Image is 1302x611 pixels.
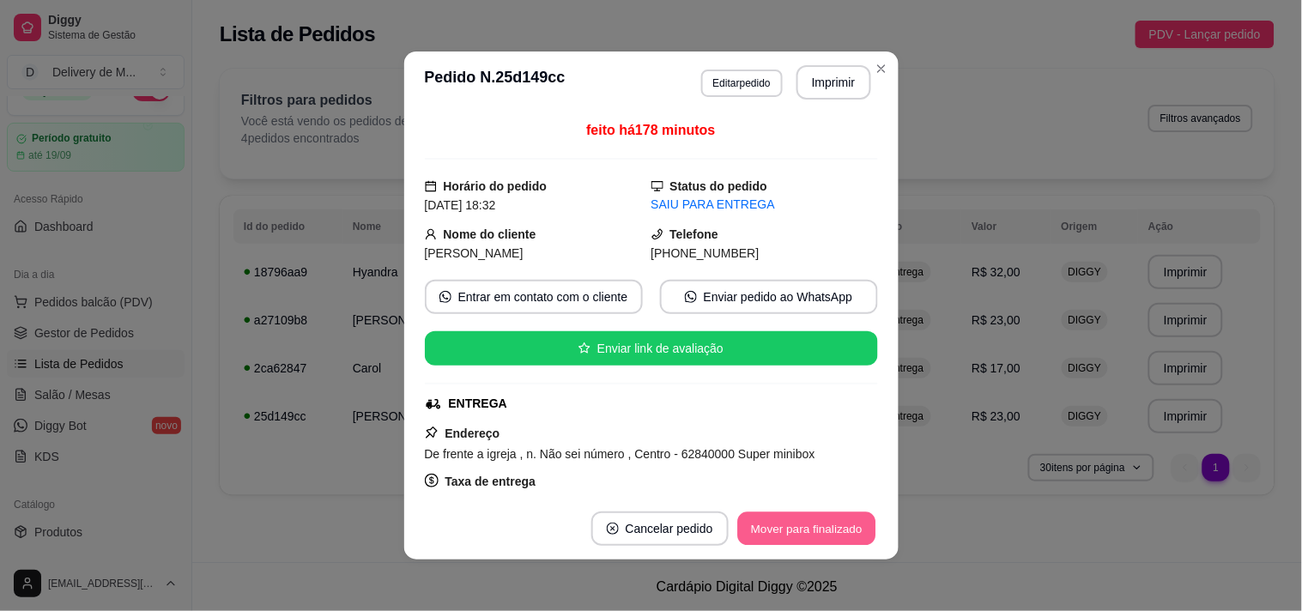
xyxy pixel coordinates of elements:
button: whats-appEnviar pedido ao WhatsApp [660,280,878,314]
span: feito há 178 minutos [586,123,715,137]
span: De frente a igreja , n. Não sei número , Centro - 62840000 Super minibox [425,447,815,461]
strong: Telefone [670,227,719,241]
div: SAIU PARA ENTREGA [651,196,878,214]
strong: Taxa de entrega [445,475,536,488]
span: whats-app [685,291,697,303]
span: close-circle [607,523,619,535]
div: ENTREGA [449,395,507,413]
span: pushpin [425,426,439,439]
button: Close [868,55,895,82]
button: whats-appEntrar em contato com o cliente [425,280,643,314]
span: dollar [425,474,439,487]
button: Mover para finalizado [737,512,875,546]
strong: Endereço [445,426,500,440]
span: calendar [425,180,437,192]
span: [PERSON_NAME] [425,246,524,260]
span: phone [651,228,663,240]
span: [DATE] 18:32 [425,198,496,212]
button: starEnviar link de avaliação [425,331,878,366]
button: Imprimir [796,65,871,100]
span: user [425,228,437,240]
h3: Pedido N. 25d149cc [425,65,566,100]
button: Editarpedido [701,70,783,97]
span: star [578,342,590,354]
button: close-circleCancelar pedido [591,511,729,546]
strong: Nome do cliente [444,227,536,241]
span: [PHONE_NUMBER] [651,246,760,260]
span: desktop [651,180,663,192]
strong: Status do pedido [670,179,768,193]
span: whats-app [439,291,451,303]
strong: Horário do pedido [444,179,548,193]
